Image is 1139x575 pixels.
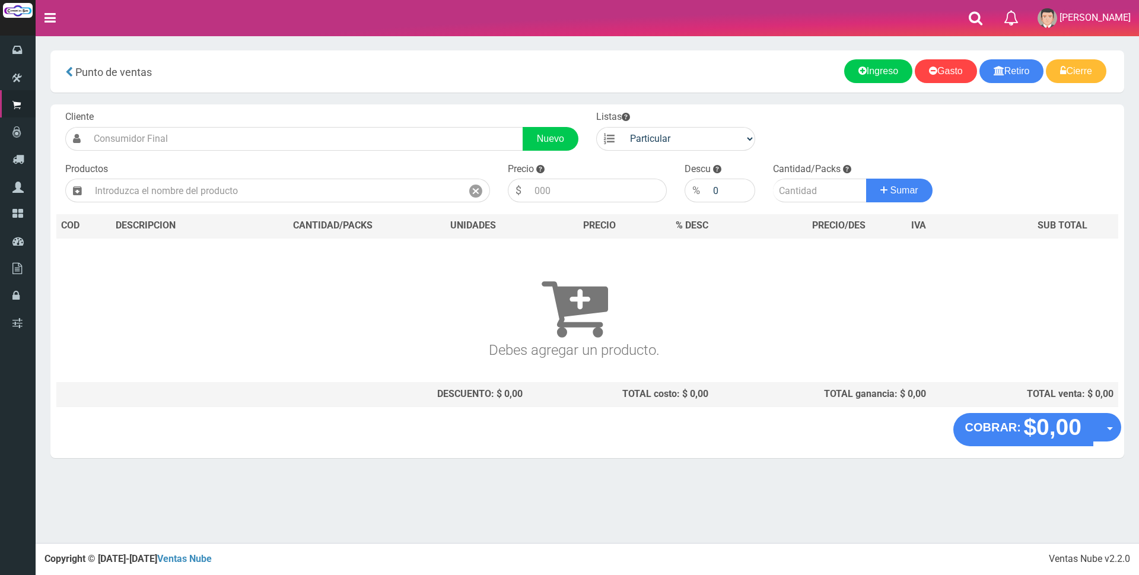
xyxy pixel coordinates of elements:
strong: COBRAR: [965,421,1021,434]
input: Cantidad [773,179,867,202]
label: Listas [596,110,630,124]
strong: $0,00 [1023,414,1081,440]
div: TOTAL venta: $ 0,00 [936,387,1113,401]
img: Logo grande [3,3,33,18]
span: CRIPCION [133,220,176,231]
th: UNIDADES [419,214,527,238]
input: Consumidor Final [88,127,523,151]
span: SUB TOTAL [1038,219,1087,233]
div: $ [508,179,529,202]
a: Ventas Nube [157,553,212,564]
label: Cliente [65,110,94,124]
span: Sumar [890,185,918,195]
a: Nuevo [523,127,578,151]
label: Precio [508,163,534,176]
span: Punto de ventas [75,66,152,78]
a: Ingreso [844,59,912,83]
label: Descu [685,163,711,176]
th: DES [111,214,246,238]
label: Productos [65,163,108,176]
button: COBRAR: $0,00 [953,413,1094,446]
th: CANTIDAD/PACKS [246,214,419,238]
strong: Copyright © [DATE]-[DATE] [44,553,212,564]
span: PRECIO/DES [812,220,866,231]
button: Sumar [866,179,933,202]
span: % DESC [676,220,708,231]
div: TOTAL ganancia: $ 0,00 [718,387,926,401]
label: Cantidad/Packs [773,163,841,176]
div: % [685,179,707,202]
th: COD [56,214,111,238]
input: Introduzca el nombre del producto [89,179,462,202]
input: 000 [529,179,667,202]
a: Cierre [1046,59,1106,83]
a: Gasto [915,59,977,83]
h3: Debes agregar un producto. [61,255,1087,358]
div: DESCUENTO: $ 0,00 [251,387,523,401]
input: 000 [707,179,755,202]
span: IVA [911,220,926,231]
img: User Image [1038,8,1057,28]
div: TOTAL costo: $ 0,00 [532,387,709,401]
div: Ventas Nube v2.2.0 [1049,552,1130,566]
span: PRECIO [583,219,616,233]
span: [PERSON_NAME] [1060,12,1131,23]
a: Retiro [979,59,1044,83]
